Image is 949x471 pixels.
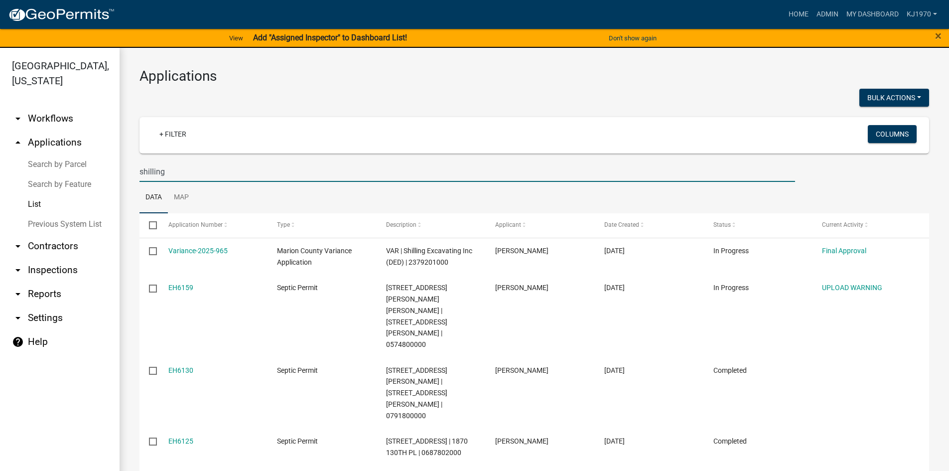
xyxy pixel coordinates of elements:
span: Completed [713,366,747,374]
a: kj1970 [903,5,941,24]
a: Home [785,5,813,24]
span: Status [713,221,731,228]
span: 08/14/2025 [604,247,625,255]
span: Septic Permit [277,366,318,374]
datatable-header-cell: Description [377,213,486,237]
i: arrow_drop_up [12,137,24,149]
button: Close [935,30,942,42]
datatable-header-cell: Application Number [158,213,268,237]
datatable-header-cell: Current Activity [813,213,922,237]
span: 1712 Newbold Dr Knoxville, IA 50138 | 1712 NEWBOLD DR | 0574800000 [386,284,447,348]
span: Tony Shilling [495,284,548,292]
span: Applicant [495,221,521,228]
datatable-header-cell: Select [139,213,158,237]
span: Type [277,221,290,228]
datatable-header-cell: Type [268,213,377,237]
i: help [12,336,24,348]
input: Search for applications [139,161,795,182]
a: EH6125 [168,437,193,445]
span: 04/08/2025 [604,437,625,445]
i: arrow_drop_down [12,264,24,276]
span: Tony Shilling [495,366,548,374]
a: Admin [813,5,842,24]
strong: Add "Assigned Inspector" to Dashboard List! [253,33,407,42]
a: + Filter [151,125,194,143]
button: Columns [868,125,917,143]
datatable-header-cell: Status [703,213,813,237]
i: arrow_drop_down [12,240,24,252]
span: Tony Shilling [495,437,548,445]
span: In Progress [713,247,749,255]
span: 215 Langstraat Ln Knoxville, IA 50138 | 215 LANGSTRAAT LN | 0791800000 [386,366,447,420]
span: Marion County Variance Application [277,247,352,266]
span: 07/03/2025 [604,284,625,292]
span: VAR | Shilling Excavating Inc (DED) | 2379201000 [386,247,472,266]
span: Description [386,221,416,228]
a: EH6159 [168,284,193,292]
i: arrow_drop_down [12,288,24,300]
span: Completed [713,437,747,445]
button: Bulk Actions [859,89,929,107]
i: arrow_drop_down [12,312,24,324]
a: EH6130 [168,366,193,374]
span: In Progress [713,284,749,292]
datatable-header-cell: Date Created [595,213,704,237]
a: Final Approval [822,247,866,255]
span: Tony Shilling [495,247,548,255]
h3: Applications [139,68,929,85]
span: Septic Permit [277,437,318,445]
a: View [225,30,247,46]
span: 1870 130th Pl Knoxville, IA 50138 | 1870 130TH PL | 0687802000 [386,437,468,457]
span: Application Number [168,221,223,228]
a: Data [139,182,168,214]
a: Variance-2025-965 [168,247,228,255]
a: My Dashboard [842,5,903,24]
i: arrow_drop_down [12,113,24,125]
span: Date Created [604,221,639,228]
datatable-header-cell: Applicant [486,213,595,237]
a: Map [168,182,195,214]
span: 04/28/2025 [604,366,625,374]
button: Don't show again [605,30,661,46]
span: Septic Permit [277,284,318,292]
span: × [935,29,942,43]
a: UPLOAD WARNING [822,284,882,292]
span: Current Activity [822,221,863,228]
